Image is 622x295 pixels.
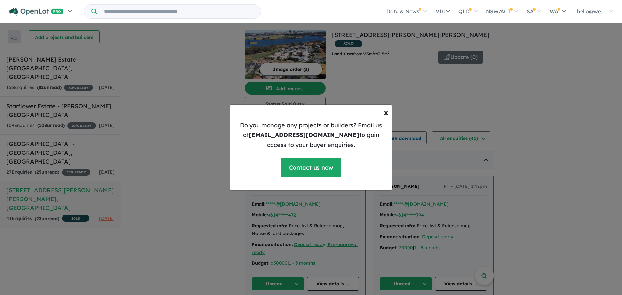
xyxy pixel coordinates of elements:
a: Contact us now [281,158,341,177]
span: hello@we... [577,8,605,15]
p: Do you manage any projects or builders? Email us at to gain access to your buyer enquiries. [236,120,386,150]
input: Try estate name, suburb, builder or developer [98,5,260,18]
img: Openlot PRO Logo White [9,8,63,16]
b: [EMAIL_ADDRESS][DOMAIN_NAME] [249,131,359,139]
span: × [384,107,388,118]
